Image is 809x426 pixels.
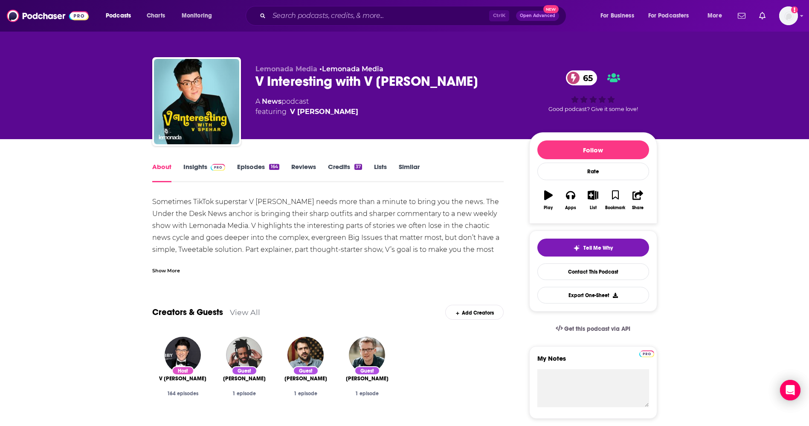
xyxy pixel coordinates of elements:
[560,185,582,216] button: Apps
[343,391,391,397] div: 1 episode
[269,164,279,170] div: 164
[529,65,657,118] div: 65Good podcast? Give it some love!
[779,6,798,25] img: User Profile
[226,337,262,373] img: Lamar Dawson
[284,375,327,382] span: [PERSON_NAME]
[537,287,649,303] button: Export One-Sheet
[346,375,389,382] a: Hank Green
[282,391,330,397] div: 1 episode
[255,107,358,117] span: featuring
[328,163,362,182] a: Credits37
[211,164,226,171] img: Podchaser Pro
[223,375,266,382] a: Lamar Dawson
[583,245,613,251] span: Tell Me Why
[779,6,798,25] span: Logged in as evankrask
[290,107,358,117] a: V Spehar
[582,185,604,216] button: List
[220,391,268,397] div: 1 episode
[648,10,689,22] span: For Podcasters
[237,163,279,182] a: Episodes164
[230,308,260,317] a: View All
[566,70,597,85] a: 65
[183,163,226,182] a: InsightsPodchaser Pro
[269,9,489,23] input: Search podcasts, credits, & more...
[604,185,626,216] button: Bookmark
[548,106,638,112] span: Good podcast? Give it some love!
[626,185,649,216] button: Share
[549,318,638,339] a: Get this podcast via API
[565,205,576,210] div: Apps
[574,70,597,85] span: 65
[543,5,559,13] span: New
[756,9,769,23] a: Show notifications dropdown
[284,375,327,382] a: Trae Crowder
[165,337,201,373] img: V Spehar
[262,97,281,105] a: News
[639,349,654,357] a: Pro website
[141,9,170,23] a: Charts
[537,239,649,257] button: tell me why sparkleTell Me Why
[489,10,509,21] span: Ctrl K
[702,9,733,23] button: open menu
[564,325,630,333] span: Get this podcast via API
[537,185,560,216] button: Play
[182,10,212,22] span: Monitoring
[779,6,798,25] button: Show profile menu
[544,205,553,210] div: Play
[254,6,574,26] div: Search podcasts, credits, & more...
[445,305,504,320] div: Add Creators
[223,375,266,382] span: [PERSON_NAME]
[537,163,649,180] div: Rate
[154,59,239,144] img: V Interesting with V Spehar
[605,205,625,210] div: Bookmark
[232,366,257,375] div: Guest
[106,10,131,22] span: Podcasts
[7,8,89,24] img: Podchaser - Follow, Share and Rate Podcasts
[399,163,420,182] a: Similar
[537,354,649,369] label: My Notes
[255,96,358,117] div: A podcast
[100,9,142,23] button: open menu
[147,10,165,22] span: Charts
[600,10,634,22] span: For Business
[520,14,555,18] span: Open Advanced
[152,307,223,318] a: Creators & Guests
[322,65,383,73] a: Lemonada Media
[291,163,316,182] a: Reviews
[594,9,645,23] button: open menu
[319,65,383,73] span: •
[152,196,504,268] div: Sometimes TikTok superstar V [PERSON_NAME] needs more than a minute to bring you the news. The Un...
[176,9,223,23] button: open menu
[159,375,206,382] span: V [PERSON_NAME]
[152,163,171,182] a: About
[791,6,798,13] svg: Add a profile image
[172,366,194,375] div: Host
[349,337,385,373] img: Hank Green
[780,380,800,400] div: Open Intercom Messenger
[590,205,597,210] div: List
[708,10,722,22] span: More
[346,375,389,382] span: [PERSON_NAME]
[374,163,387,182] a: Lists
[643,9,702,23] button: open menu
[287,337,324,373] img: Trae Crowder
[354,366,380,375] div: Guest
[573,245,580,251] img: tell me why sparkle
[632,205,644,210] div: Share
[639,350,654,357] img: Podchaser Pro
[255,65,317,73] span: Lemonada Media
[537,263,649,280] a: Contact This Podcast
[159,375,206,382] a: V Spehar
[516,11,559,21] button: Open AdvancedNew
[537,140,649,159] button: Follow
[293,366,319,375] div: Guest
[734,9,749,23] a: Show notifications dropdown
[159,391,207,397] div: 164 episodes
[354,164,362,170] div: 37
